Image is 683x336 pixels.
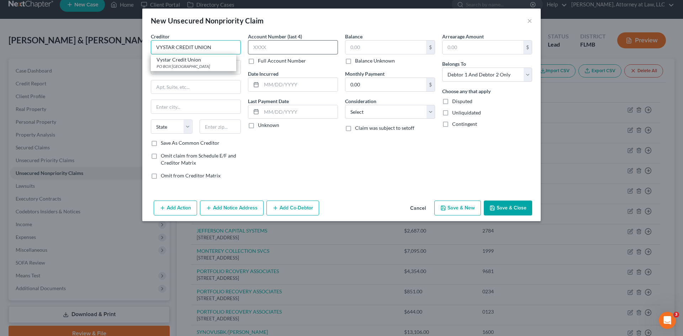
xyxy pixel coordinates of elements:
[154,201,197,215] button: Add Action
[404,201,431,215] button: Cancel
[266,201,319,215] button: Add Co-Debtor
[200,119,241,134] input: Enter zip...
[443,41,523,54] input: 0.00
[426,41,435,54] div: $
[248,70,279,78] label: Date Incurred
[442,87,491,95] label: Choose any that apply
[426,78,435,91] div: $
[523,41,532,54] div: $
[345,97,376,105] label: Consideration
[151,80,240,94] input: Apt, Suite, etc...
[258,57,306,64] label: Full Account Number
[258,122,279,129] label: Unknown
[345,33,362,40] label: Balance
[151,33,170,39] span: Creditor
[157,63,231,69] div: PO BOX [GEOGRAPHIC_DATA]
[452,121,477,127] span: Contingent
[452,110,481,116] span: Unliquidated
[442,61,466,67] span: Belongs To
[151,40,241,54] input: Search creditor by name...
[345,78,426,91] input: 0.00
[673,312,679,318] span: 3
[151,16,264,26] div: New Unsecured Nonpriority Claim
[151,100,240,113] input: Enter city...
[527,16,532,25] button: ×
[484,201,532,215] button: Save & Close
[434,201,481,215] button: Save & New
[345,41,426,54] input: 0.00
[261,78,338,91] input: MM/DD/YYYY
[345,70,385,78] label: Monthly Payment
[200,201,264,215] button: Add Notice Address
[248,97,289,105] label: Last Payment Date
[161,172,221,178] span: Omit from Creditor Matrix
[261,105,338,119] input: MM/DD/YYYY
[355,57,395,64] label: Balance Unknown
[452,98,472,104] span: Disputed
[442,33,484,40] label: Arrearage Amount
[248,33,302,40] label: Account Number (last 4)
[161,153,236,166] span: Omit claim from Schedule E/F and Creditor Matrix
[161,139,219,146] label: Save As Common Creditor
[248,40,338,54] input: XXXX
[157,56,231,63] div: Vystar Credit Union
[355,125,414,131] span: Claim was subject to setoff
[659,312,676,329] iframe: Intercom live chat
